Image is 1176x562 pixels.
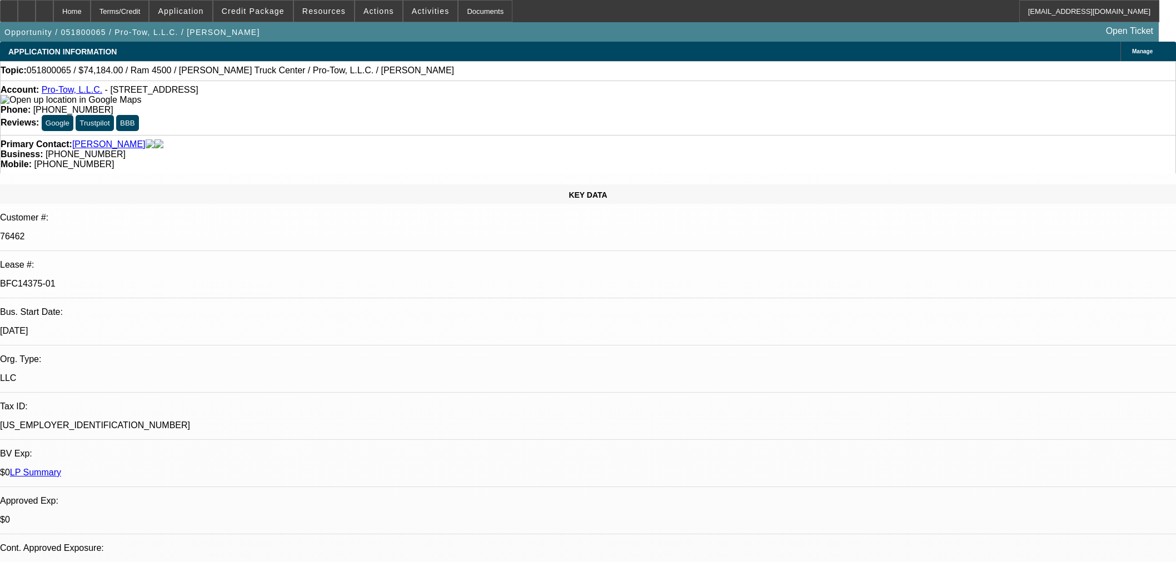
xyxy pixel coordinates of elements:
strong: Topic: [1,66,27,76]
strong: Primary Contact: [1,139,72,149]
img: Open up location in Google Maps [1,95,141,105]
a: Pro-Tow, L.L.C. [42,85,102,94]
button: Application [150,1,212,22]
img: facebook-icon.png [146,139,155,149]
span: Resources [302,7,346,16]
span: - [STREET_ADDRESS] [105,85,198,94]
strong: Business: [1,149,43,159]
a: Open Ticket [1102,22,1158,41]
strong: Phone: [1,105,31,114]
button: BBB [116,115,139,131]
strong: Mobile: [1,159,32,169]
span: 051800065 / $74,184.00 / Ram 4500 / [PERSON_NAME] Truck Center / Pro-Tow, L.L.C. / [PERSON_NAME] [27,66,454,76]
span: Credit Package [222,7,285,16]
span: Manage [1132,48,1153,54]
button: Resources [294,1,354,22]
span: APPLICATION INFORMATION [8,47,117,56]
button: Trustpilot [76,115,113,131]
button: Actions [355,1,402,22]
a: LP Summary [10,468,61,477]
span: Application [158,7,203,16]
span: Opportunity / 051800065 / Pro-Tow, L.L.C. / [PERSON_NAME] [4,28,260,37]
button: Google [42,115,73,131]
a: View Google Maps [1,95,141,104]
button: Credit Package [213,1,293,22]
a: [PERSON_NAME] [72,139,146,149]
strong: Account: [1,85,39,94]
span: [PHONE_NUMBER] [46,149,126,159]
span: Actions [363,7,394,16]
button: Activities [403,1,458,22]
span: [PHONE_NUMBER] [33,105,113,114]
strong: Reviews: [1,118,39,127]
span: Activities [412,7,450,16]
span: KEY DATA [569,190,607,199]
img: linkedin-icon.png [155,139,163,149]
span: [PHONE_NUMBER] [34,159,114,169]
